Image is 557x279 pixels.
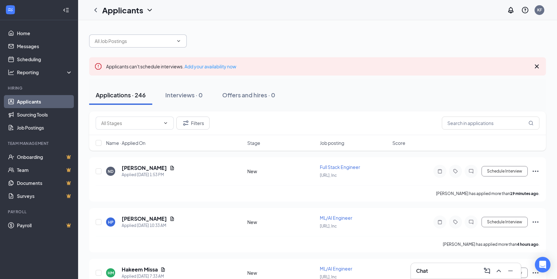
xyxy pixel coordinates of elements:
[452,169,459,174] svg: Tag
[102,5,143,16] h1: Applicants
[122,222,175,229] div: Applied [DATE] 10:33 AM
[483,267,491,275] svg: ComposeMessage
[122,172,175,178] div: Applied [DATE] 1:53 PM
[108,169,114,174] div: ND
[8,69,14,76] svg: Analysis
[92,6,100,14] svg: ChevronLeft
[532,167,539,175] svg: Ellipses
[17,163,73,176] a: TeamCrown
[17,53,73,66] a: Scheduling
[165,91,203,99] div: Interviews · 0
[507,267,514,275] svg: Minimize
[17,40,73,53] a: Messages
[101,119,160,127] input: All Stages
[63,7,69,13] svg: Collapse
[176,117,210,130] button: Filter Filters
[495,267,503,275] svg: ChevronUp
[452,219,459,225] svg: Tag
[176,38,181,44] svg: ChevronDown
[517,242,538,247] b: 4 hours ago
[106,140,145,146] span: Name · Applied On
[17,150,73,163] a: OnboardingCrown
[416,267,428,274] h3: Chat
[494,266,504,276] button: ChevronUp
[528,120,534,126] svg: MagnifyingGlass
[122,164,167,172] h5: [PERSON_NAME]
[510,191,538,196] b: 19 minutes ago
[146,6,154,14] svg: ChevronDown
[467,169,475,174] svg: ChatInactive
[443,242,539,247] p: [PERSON_NAME] has applied more than .
[247,140,260,146] span: Stage
[320,140,344,146] span: Job posting
[533,63,541,70] svg: Cross
[17,69,73,76] div: Reporting
[532,218,539,226] svg: Ellipses
[163,120,168,126] svg: ChevronDown
[7,7,14,13] svg: WorkstreamLogo
[482,166,528,176] button: Schedule Interview
[505,266,516,276] button: Minimize
[108,270,114,276] div: HM
[222,91,275,99] div: Offers and hires · 0
[436,169,444,174] svg: Note
[436,219,444,225] svg: Note
[17,189,73,202] a: SurveysCrown
[94,63,102,70] svg: Error
[532,269,539,277] svg: Ellipses
[8,209,71,215] div: Payroll
[392,140,405,146] span: Score
[95,37,173,45] input: All Job Postings
[8,141,71,146] div: Team Management
[17,95,73,108] a: Applicants
[442,117,539,130] input: Search in applications
[106,63,236,69] span: Applicants can't schedule interviews.
[122,215,167,222] h5: [PERSON_NAME]
[17,27,73,40] a: Home
[170,165,175,171] svg: Document
[96,91,146,99] div: Applications · 246
[320,266,352,272] span: ML/AI Engineer
[108,219,114,225] div: HP
[507,6,515,14] svg: Notifications
[482,217,528,227] button: Schedule Interview
[17,219,73,232] a: PayrollCrown
[184,63,236,69] a: Add your availability now
[170,216,175,221] svg: Document
[247,168,316,174] div: New
[320,173,337,178] span: [URL], Inc
[247,219,316,225] div: New
[122,266,158,273] h5: Hakeem Missa
[537,7,542,13] div: KF
[17,176,73,189] a: DocumentsCrown
[535,257,550,272] div: Open Intercom Messenger
[17,121,73,134] a: Job Postings
[160,267,166,272] svg: Document
[521,6,529,14] svg: QuestionInfo
[320,215,352,221] span: ML/AI Engineer
[17,108,73,121] a: Sourcing Tools
[482,266,492,276] button: ComposeMessage
[182,119,190,127] svg: Filter
[320,164,360,170] span: Full Stack Engineer
[320,224,337,229] span: [URL], Inc
[467,219,475,225] svg: ChatInactive
[247,270,316,276] div: New
[8,85,71,91] div: Hiring
[436,191,539,196] p: [PERSON_NAME] has applied more than .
